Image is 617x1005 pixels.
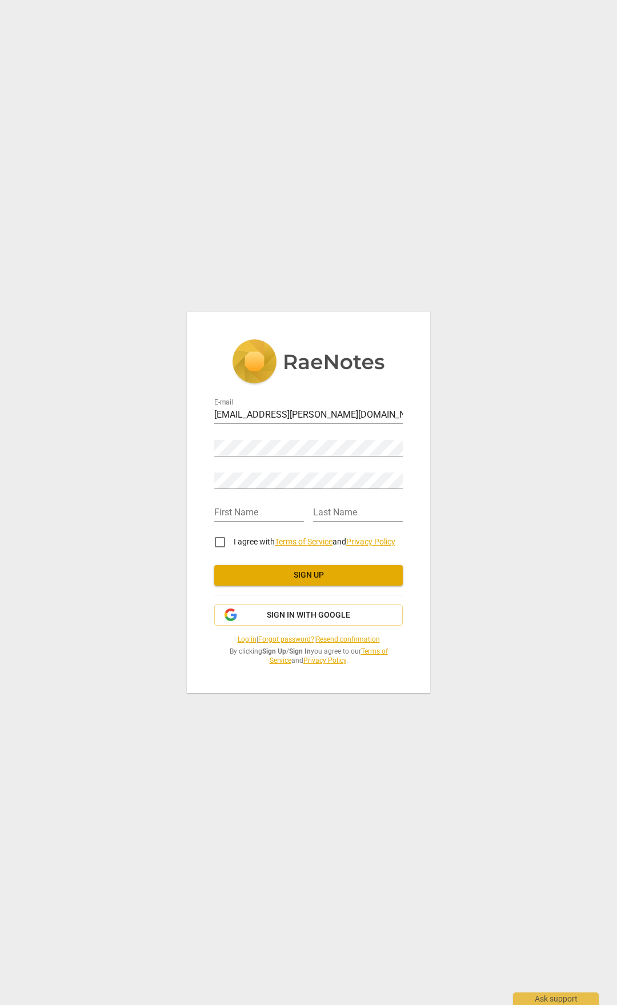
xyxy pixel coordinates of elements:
b: Sign Up [262,647,286,655]
a: Terms of Service [270,647,388,665]
b: Sign In [289,647,311,655]
span: Sign up [223,570,394,581]
label: E-mail [214,399,233,406]
a: Forgot password? [258,635,314,643]
span: I agree with and [234,537,395,546]
img: 5ac2273c67554f335776073100b6d88f.svg [232,339,385,386]
a: Terms of Service [275,537,332,546]
a: Privacy Policy [346,537,395,546]
a: Log in [238,635,257,643]
button: Sign in with Google [214,604,403,626]
a: Resend confirmation [316,635,380,643]
span: | | [214,635,403,644]
a: Privacy Policy [303,656,346,664]
span: Sign in with Google [267,610,350,621]
button: Sign up [214,565,403,586]
div: Ask support [513,992,599,1005]
span: By clicking / you agree to our and . [214,647,403,666]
